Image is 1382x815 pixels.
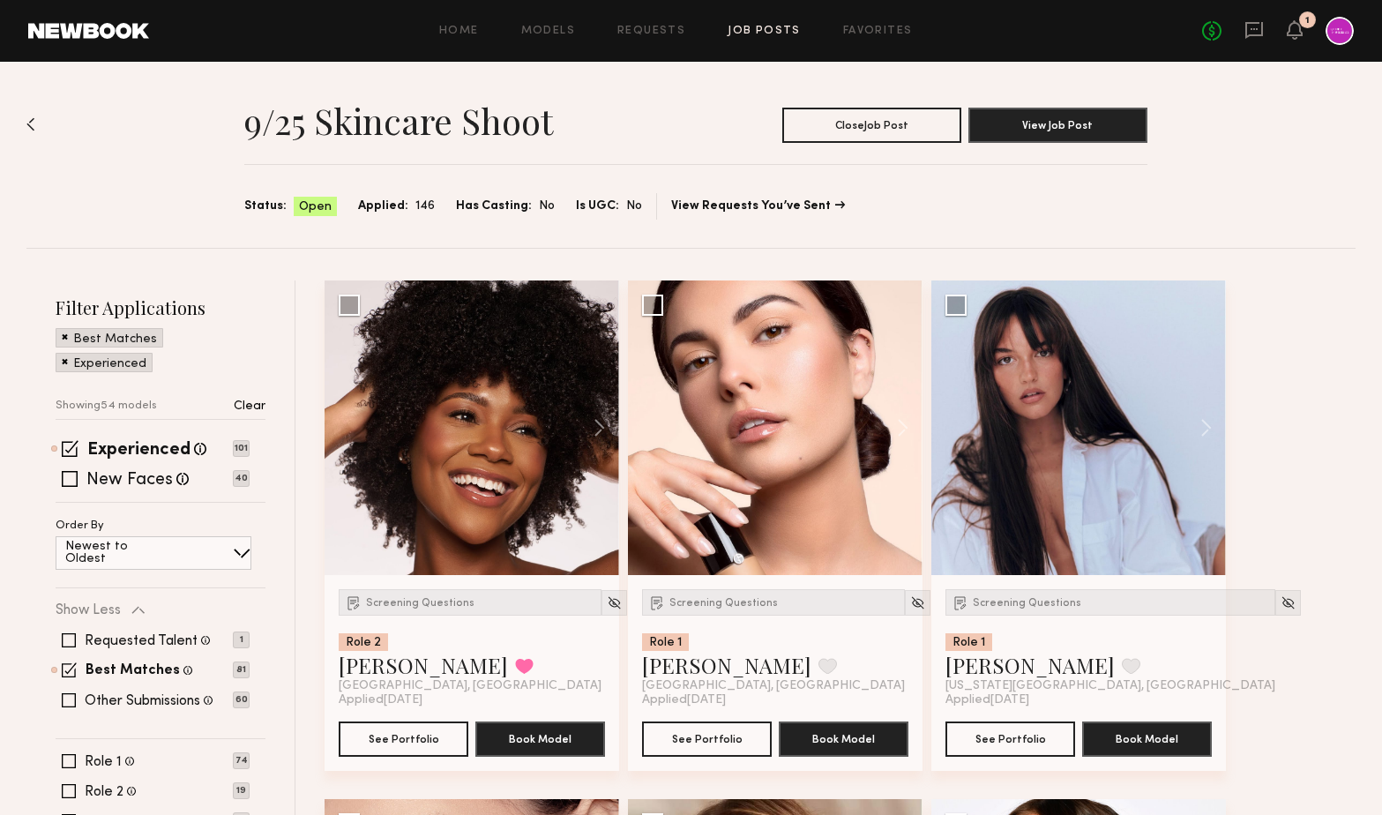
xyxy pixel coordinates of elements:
a: [PERSON_NAME] [642,651,811,679]
span: Has Casting: [456,197,532,216]
span: [GEOGRAPHIC_DATA], [GEOGRAPHIC_DATA] [642,679,905,693]
p: Best Matches [73,333,157,346]
label: Other Submissions [85,694,200,708]
span: [GEOGRAPHIC_DATA], [GEOGRAPHIC_DATA] [339,679,601,693]
a: Job Posts [728,26,801,37]
label: New Faces [86,472,173,490]
p: Showing 54 models [56,400,157,412]
p: 19 [233,782,250,799]
span: No [626,197,642,216]
button: CloseJob Post [782,108,961,143]
p: 81 [233,662,250,678]
p: Newest to Oldest [65,541,170,565]
img: Submission Icon [648,594,666,611]
span: No [539,197,555,216]
a: Favorites [843,26,913,37]
img: Unhide Model [910,595,925,610]
div: Role 1 [642,633,689,651]
div: Applied [DATE] [339,693,605,707]
img: Submission Icon [345,594,362,611]
button: View Job Post [968,108,1147,143]
div: Applied [DATE] [642,693,908,707]
label: Requested Talent [85,634,198,648]
p: Show Less [56,603,121,617]
h2: Filter Applications [56,295,265,319]
span: Open [299,198,332,216]
a: Home [439,26,479,37]
p: 40 [233,470,250,487]
span: Status: [244,197,287,216]
button: See Portfolio [339,722,468,757]
span: 146 [415,197,435,216]
button: See Portfolio [945,722,1075,757]
img: Unhide Model [607,595,622,610]
img: Submission Icon [952,594,969,611]
p: Clear [234,400,265,413]
div: Role 2 [339,633,388,651]
button: Book Model [475,722,605,757]
span: Screening Questions [366,598,474,609]
label: Best Matches [86,664,180,678]
div: Applied [DATE] [945,693,1212,707]
a: Requests [617,26,685,37]
a: Book Model [779,730,908,745]
p: 60 [233,692,250,708]
img: Back to previous page [26,117,35,131]
span: Is UGC: [576,197,619,216]
span: [US_STATE][GEOGRAPHIC_DATA], [GEOGRAPHIC_DATA] [945,679,1275,693]
span: Screening Questions [669,598,778,609]
div: 1 [1305,16,1310,26]
p: 1 [233,632,250,648]
p: 74 [233,752,250,769]
label: Experienced [87,442,190,460]
a: Book Model [1082,730,1212,745]
p: 101 [233,440,250,457]
span: Applied: [358,197,408,216]
p: Experienced [73,358,146,370]
button: See Portfolio [642,722,772,757]
a: Models [521,26,575,37]
a: View Requests You’ve Sent [671,200,845,213]
img: Unhide Model [1281,595,1296,610]
h1: 9/25 Skincare Shoot [244,99,553,143]
div: Role 1 [945,633,992,651]
span: Screening Questions [973,598,1081,609]
label: Role 2 [85,785,123,799]
label: Role 1 [85,755,122,769]
button: Book Model [1082,722,1212,757]
button: Book Model [779,722,908,757]
p: Order By [56,520,104,532]
a: Book Model [475,730,605,745]
a: [PERSON_NAME] [945,651,1115,679]
a: [PERSON_NAME] [339,651,508,679]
